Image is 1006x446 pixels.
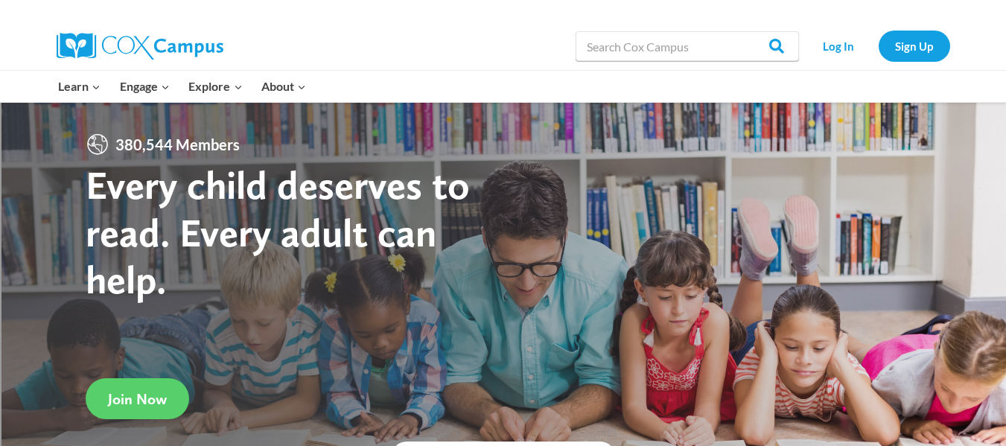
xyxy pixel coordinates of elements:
input: Search Cox Campus [576,31,799,61]
span: Engage [120,77,170,96]
span: Learn [58,77,101,96]
img: Cox Campus [57,33,223,60]
a: Log In [806,31,871,61]
span: Explore [188,77,242,96]
a: Sign Up [879,31,950,61]
nav: Secondary Navigation [806,31,950,61]
nav: Primary Navigation [49,71,316,102]
span: About [261,77,306,96]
